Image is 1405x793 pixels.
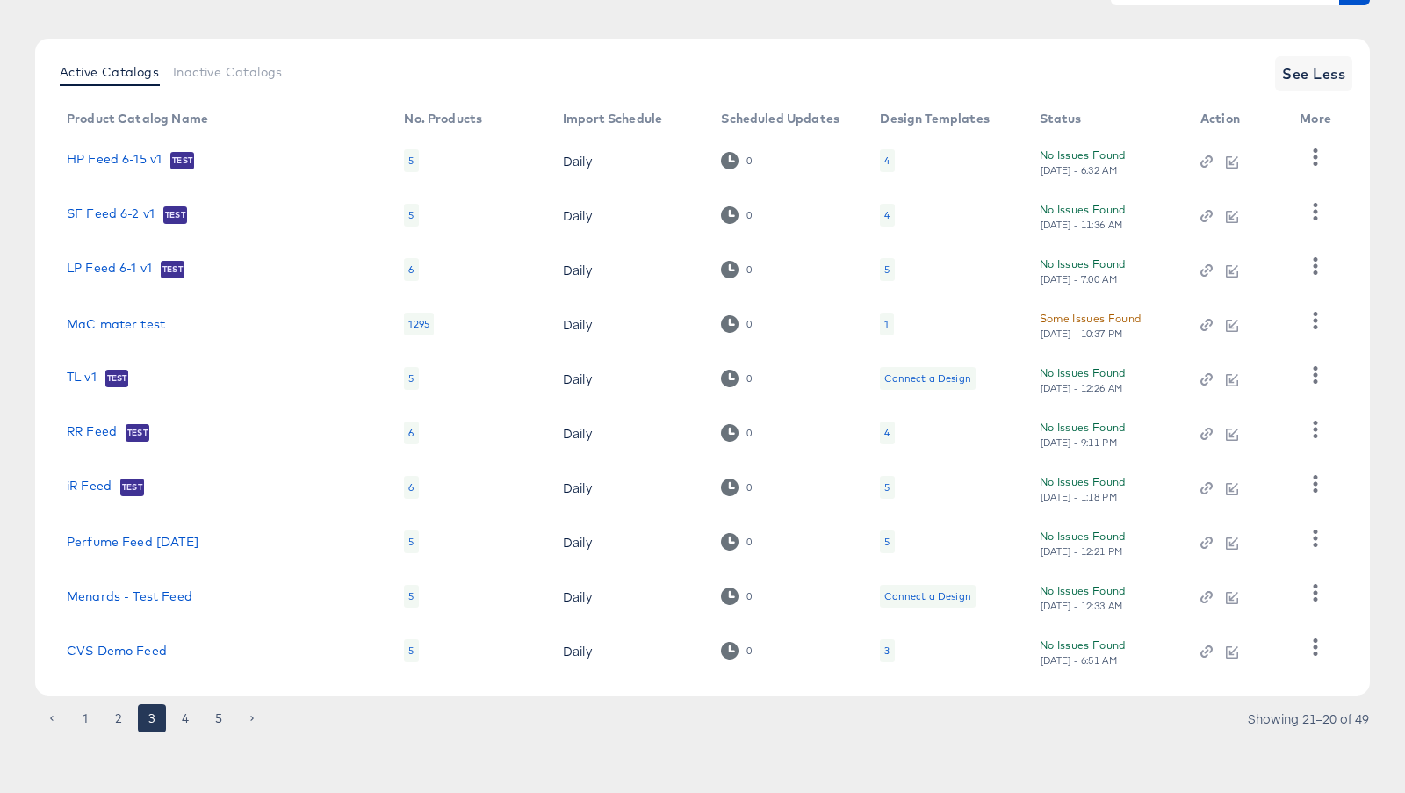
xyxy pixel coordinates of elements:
div: 0 [746,536,753,548]
div: 0 [746,645,753,657]
span: Active Catalogs [60,65,159,79]
div: 5 [884,480,890,494]
div: 4 [884,208,890,222]
div: 0 [721,424,752,441]
a: HP Feed 6-15 v1 [67,152,162,169]
th: Action [1186,105,1286,133]
div: 0 [721,533,752,550]
div: 5 [880,476,894,499]
a: RR Feed [67,424,117,442]
th: Status [1026,105,1186,133]
div: Showing 21–20 of 49 [1247,712,1370,725]
div: 0 [721,479,752,495]
td: Daily [549,351,708,406]
div: No. Products [404,112,482,126]
td: Daily [549,460,708,515]
div: 0 [721,152,752,169]
div: 6 [404,422,418,444]
button: Go to page 5 [205,704,233,732]
div: 6 [404,258,418,281]
div: 0 [746,318,753,330]
div: 0 [746,263,753,276]
td: Daily [549,297,708,351]
span: Test [105,371,129,386]
span: Test [120,480,144,494]
div: 5 [404,530,418,553]
td: Daily [549,569,708,624]
div: 4 [880,204,894,227]
div: 0 [721,315,752,332]
button: Some Issues Found[DATE] - 10:37 PM [1040,309,1142,340]
div: 5 [884,263,890,277]
div: 0 [721,206,752,223]
div: Connect a Design [884,371,970,386]
button: page 3 [138,704,166,732]
div: Import Schedule [563,112,662,126]
td: Daily [549,133,708,188]
div: 0 [746,209,753,221]
div: 5 [880,530,894,553]
div: 4 [884,154,890,168]
span: Test [163,208,187,222]
button: Go to page 2 [104,704,133,732]
div: Design Templates [880,112,989,126]
div: Connect a Design [880,367,975,390]
div: 0 [721,261,752,278]
div: Product Catalog Name [67,112,208,126]
a: SF Feed 6-2 v1 [67,206,155,224]
div: 5 [884,535,890,549]
span: Test [161,263,184,277]
a: Perfume Feed [DATE] [67,535,198,549]
a: MaC mater test [67,317,165,331]
a: TL v1 [67,370,97,387]
div: 0 [746,427,753,439]
div: 0 [746,481,753,494]
a: Menards - Test Feed [67,589,192,603]
div: 5 [404,367,418,390]
div: 5 [880,258,894,281]
span: Test [126,426,149,440]
div: 0 [721,370,752,386]
div: 1295 [404,313,434,335]
div: Scheduled Updates [721,112,839,126]
div: 5 [404,639,418,662]
th: More [1286,105,1352,133]
div: 5 [404,149,418,172]
div: Some Issues Found [1040,309,1142,328]
div: 0 [721,642,752,659]
button: Go to page 4 [171,704,199,732]
td: Daily [549,515,708,569]
div: 0 [721,588,752,604]
a: CVS Demo Feed [67,644,167,658]
td: Daily [549,624,708,678]
button: See Less [1275,56,1352,91]
button: Go to next page [238,704,266,732]
td: Daily [549,188,708,242]
div: 0 [746,590,753,602]
div: 1 [884,317,889,331]
div: 4 [884,426,890,440]
td: Daily [549,406,708,460]
span: Test [170,154,194,168]
div: 3 [880,639,894,662]
td: Daily [549,242,708,297]
a: iR Feed [67,479,112,496]
div: 4 [880,149,894,172]
div: 0 [746,155,753,167]
div: 4 [880,422,894,444]
div: 5 [404,204,418,227]
div: 6 [404,476,418,499]
nav: pagination navigation [35,704,269,732]
div: 0 [746,372,753,385]
button: Go to page 1 [71,704,99,732]
div: 3 [884,644,890,658]
div: 5 [404,585,418,608]
span: Inactive Catalogs [173,65,283,79]
a: LP Feed 6-1 v1 [67,261,152,278]
div: Connect a Design [884,589,970,603]
span: See Less [1282,61,1345,86]
button: Go to previous page [38,704,66,732]
div: [DATE] - 10:37 PM [1040,328,1124,340]
div: Connect a Design [880,585,975,608]
div: 1 [880,313,893,335]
